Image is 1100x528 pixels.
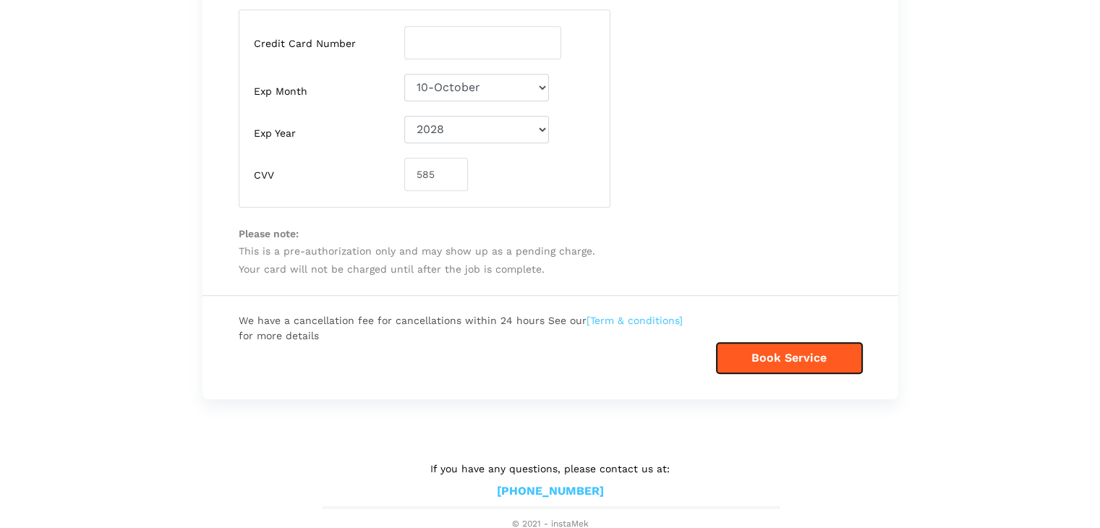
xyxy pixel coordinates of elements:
[254,127,296,140] label: Exp Year
[717,343,862,373] button: Book Service
[239,225,862,243] span: Please note:
[239,313,696,343] span: We have a cancellation fee for cancellations within 24 hours See our for more details
[587,313,683,328] a: [Term & conditions]
[254,38,356,50] label: Credit Card Number
[254,169,274,182] label: CVV
[497,484,604,499] a: [PHONE_NUMBER]
[323,461,778,477] p: If you have any questions, please contact us at:
[239,225,862,278] p: This is a pre-authorization only and may show up as a pending charge. Your card will not be charg...
[254,85,307,98] label: Exp Month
